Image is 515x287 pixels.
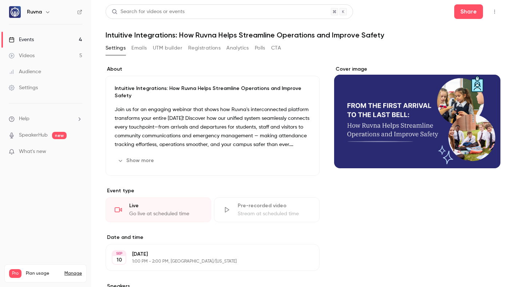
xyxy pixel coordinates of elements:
button: Settings [106,42,126,54]
button: Show more [115,155,158,166]
a: SpeakerHub [19,131,48,139]
label: Cover image [334,66,500,73]
section: Cover image [334,66,500,168]
button: CTA [271,42,281,54]
div: Settings [9,84,38,91]
div: Pre-recorded video [238,202,310,209]
span: Help [19,115,29,123]
div: Live [129,202,202,209]
a: Manage [64,271,82,276]
div: Search for videos or events [112,8,185,16]
div: SEP [112,251,126,256]
p: Intuitive Integrations: How Ruvna Helps Streamline Operations and Improve Safety [115,85,310,99]
p: 10 [116,256,122,264]
p: [DATE] [132,251,281,258]
button: Polls [255,42,265,54]
div: Go live at scheduled time [129,210,202,217]
p: Event type [106,187,320,194]
div: LiveGo live at scheduled time [106,197,211,222]
p: 1:00 PM - 2:00 PM, [GEOGRAPHIC_DATA]/[US_STATE] [132,259,281,264]
div: Pre-recorded videoStream at scheduled time [214,197,320,222]
div: Audience [9,68,41,75]
span: Plan usage [26,271,60,276]
button: Share [454,4,483,19]
img: Ruvna [9,6,21,18]
label: About [106,66,320,73]
span: new [52,132,67,139]
span: Pro [9,269,21,278]
div: Videos [9,52,35,59]
button: Analytics [226,42,249,54]
button: UTM builder [153,42,182,54]
label: Date and time [106,234,320,241]
button: Registrations [188,42,221,54]
div: Stream at scheduled time [238,210,310,217]
li: help-dropdown-opener [9,115,82,123]
span: What's new [19,148,46,156]
button: Emails [131,42,147,54]
p: Join us for an engaging webinar that shows how Ruvna's interconnected platform transforms your en... [115,105,310,149]
div: Events [9,36,34,43]
h6: Ruvna [27,8,42,16]
h1: Intuitive Integrations: How Ruvna Helps Streamline Operations and Improve Safety [106,31,500,39]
